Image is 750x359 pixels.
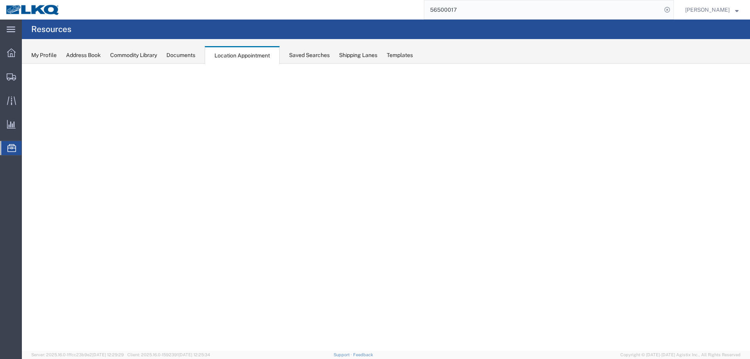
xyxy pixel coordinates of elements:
[92,352,124,357] span: [DATE] 12:29:29
[334,352,353,357] a: Support
[387,51,413,59] div: Templates
[31,352,124,357] span: Server: 2025.16.0-1ffcc23b9e2
[685,5,730,14] span: Alfredo Garcia
[31,20,71,39] h4: Resources
[685,5,739,14] button: [PERSON_NAME]
[339,51,377,59] div: Shipping Lanes
[66,51,101,59] div: Address Book
[166,51,195,59] div: Documents
[110,51,157,59] div: Commodity Library
[424,0,662,19] input: Search for shipment number, reference number
[205,46,280,64] div: Location Appointment
[353,352,373,357] a: Feedback
[5,4,60,16] img: logo
[31,51,57,59] div: My Profile
[179,352,210,357] span: [DATE] 12:25:34
[620,352,741,358] span: Copyright © [DATE]-[DATE] Agistix Inc., All Rights Reserved
[289,51,330,59] div: Saved Searches
[127,352,210,357] span: Client: 2025.16.0-1592391
[22,64,750,351] iframe: FS Legacy Container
